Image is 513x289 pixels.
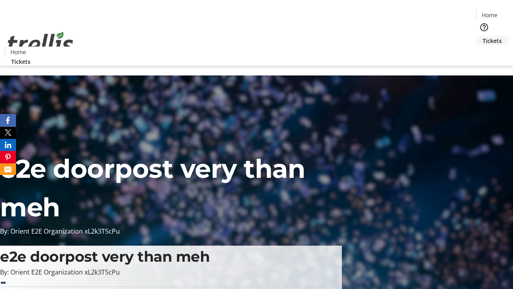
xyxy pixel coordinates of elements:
[476,37,508,45] a: Tickets
[483,37,502,45] span: Tickets
[477,11,502,19] a: Home
[10,48,26,56] span: Home
[476,45,492,61] button: Cart
[11,57,30,66] span: Tickets
[5,48,31,56] a: Home
[476,19,492,35] button: Help
[5,23,76,63] img: Orient E2E Organization xL2k3T5cPu's Logo
[5,57,37,66] a: Tickets
[482,11,497,19] span: Home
